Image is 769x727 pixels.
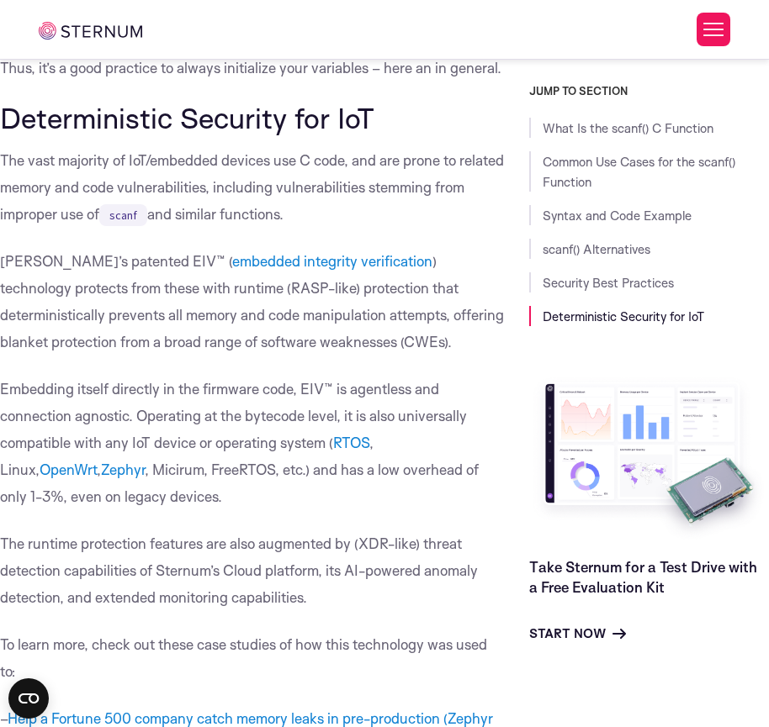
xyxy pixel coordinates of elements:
button: Toggle Menu [697,13,730,46]
a: OpenWrt [40,461,97,478]
a: RTOS [333,434,369,451]
a: Common Use Cases for the scanf() Function [543,154,735,190]
img: Take Sternum for a Test Drive with a Free Evaluation Kit [529,373,769,544]
a: embedded integrity verification [232,252,432,270]
a: Security Best Practices [543,275,674,291]
h3: JUMP TO SECTION [529,84,769,97]
a: Deterministic Security for IoT [543,308,704,324]
a: scanf() Alternatives [543,241,650,257]
a: What Is the scanf() C Function [543,120,713,136]
a: Zephyr [101,461,145,478]
img: sternum iot [39,22,142,40]
button: Open CMP widget [8,678,49,719]
a: Syntax and Code Example [543,208,692,224]
code: scanf [99,204,147,226]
